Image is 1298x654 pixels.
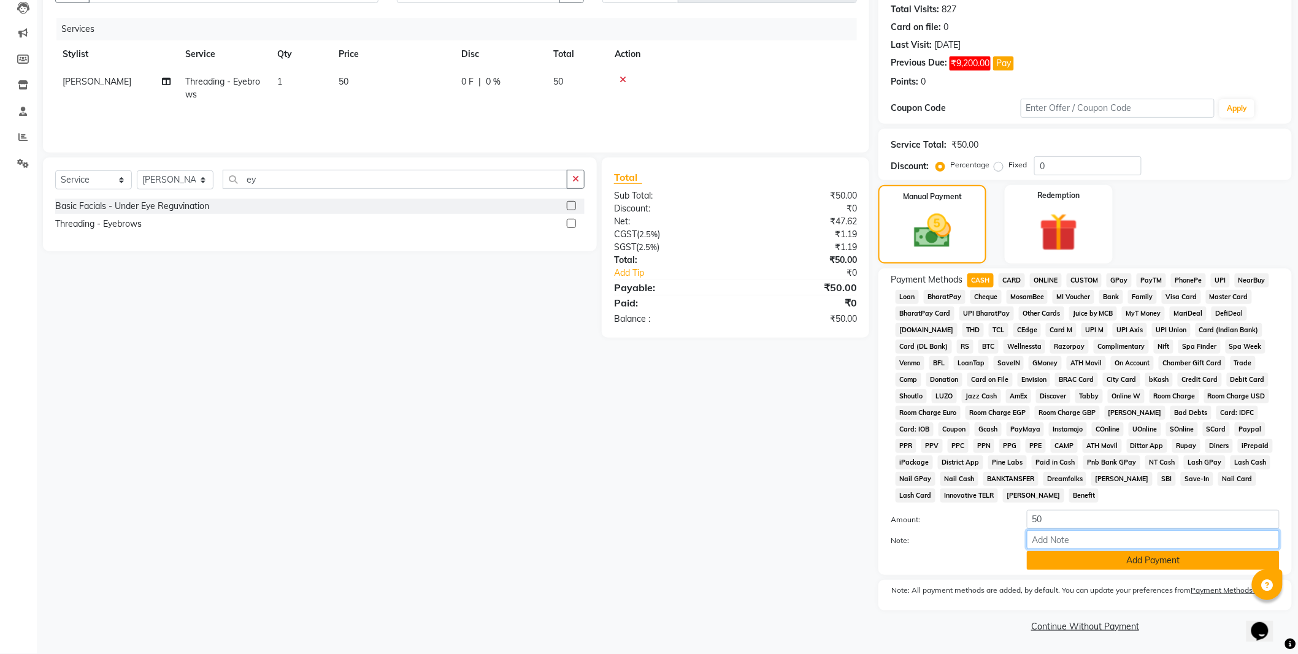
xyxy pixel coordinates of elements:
[999,273,1025,287] span: CARD
[881,535,1017,546] label: Note:
[1235,422,1265,436] span: Paypal
[1172,439,1200,453] span: Rupay
[1006,389,1032,403] span: AmEx
[614,229,637,240] span: CGST
[988,455,1027,470] span: Pine Labs
[605,313,735,325] div: Balance :
[924,290,966,304] span: BharatPay
[891,102,1020,115] div: Coupon Code
[605,280,735,295] div: Payable:
[735,215,866,228] div: ₹47.62
[896,306,954,321] span: BharatPay Card
[1029,356,1062,370] span: GMoney
[1019,306,1064,321] span: Other Cards
[948,439,969,453] span: PPC
[1008,159,1027,170] label: Fixed
[881,620,1289,633] a: Continue Without Payment
[1216,406,1258,420] span: Card: IDFC
[1018,373,1051,387] span: Envision
[1170,306,1207,321] span: MariDeal
[1026,439,1046,453] span: PPE
[1137,273,1166,287] span: PayTM
[605,189,735,202] div: Sub Total:
[957,340,973,354] span: RS
[896,356,924,370] span: Venmo
[975,422,1002,436] span: Gcash
[1246,605,1286,642] iframe: chat widget
[896,422,934,436] span: Card: IOB
[1212,306,1247,321] span: DefiDeal
[1107,273,1132,287] span: GPay
[546,40,607,68] th: Total
[1178,373,1222,387] span: Credit Card
[1203,422,1231,436] span: SCard
[891,160,929,173] div: Discount:
[1226,340,1266,354] span: Spa Week
[1159,356,1226,370] span: Chamber Gift Card
[1108,389,1145,403] span: Online W
[605,267,758,279] a: Add Tip
[339,76,348,87] span: 50
[1049,422,1087,436] span: Instamojo
[950,159,989,170] label: Percentage
[1027,530,1280,549] input: Add Note
[1219,99,1254,118] button: Apply
[934,39,961,51] div: [DATE]
[1105,406,1166,420] span: [PERSON_NAME]
[891,273,962,286] span: Payment Methods
[1069,306,1118,321] span: Juice by MCB
[967,273,994,287] span: CASH
[223,170,567,189] input: Search or Scan
[881,514,1017,525] label: Amount:
[978,340,999,354] span: BTC
[1154,340,1173,354] span: Nift
[1196,323,1263,337] span: Card (Indian Bank)
[1184,455,1226,470] span: Lash GPay
[1091,472,1153,486] span: [PERSON_NAME]
[1083,439,1122,453] span: ATH Movil
[1191,585,1279,596] label: Payment Methods Setting
[735,189,866,202] div: ₹50.00
[999,439,1021,453] span: PPG
[1069,489,1099,503] span: Benefit
[962,389,1001,403] span: Jazz Cash
[954,356,989,370] span: LoanTap
[486,75,501,88] span: 0 %
[1092,422,1124,436] span: COnline
[973,439,995,453] span: PPN
[1003,489,1064,503] span: [PERSON_NAME]
[1027,208,1090,256] img: _gift.svg
[639,229,658,239] span: 2.5%
[891,139,947,151] div: Service Total:
[605,295,735,310] div: Paid:
[1218,472,1256,486] span: Nail Card
[939,422,970,436] span: Coupon
[735,254,866,267] div: ₹50.00
[63,76,131,87] span: [PERSON_NAME]
[1127,439,1168,453] span: Dittor App
[277,76,282,87] span: 1
[983,472,1039,486] span: BANKTANSFER
[1027,551,1280,570] button: Add Payment
[1067,356,1106,370] span: ATH Movil
[735,313,866,325] div: ₹50.00
[989,323,1008,337] span: TCL
[896,323,958,337] span: [DOMAIN_NAME]
[896,290,919,304] span: Loan
[891,3,939,16] div: Total Visits:
[614,171,642,184] span: Total
[478,75,481,88] span: |
[896,439,916,453] span: PPR
[605,254,735,267] div: Total:
[1152,323,1191,337] span: UPI Union
[1145,373,1173,387] span: bKash
[1128,290,1157,304] span: Family
[553,76,563,87] span: 50
[1113,323,1147,337] span: UPI Axis
[1204,389,1270,403] span: Room Charge USD
[1158,472,1176,486] span: SBI
[891,39,932,51] div: Last Visit:
[735,295,866,310] div: ₹0
[896,389,927,403] span: Shoutlo
[55,40,178,68] th: Stylist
